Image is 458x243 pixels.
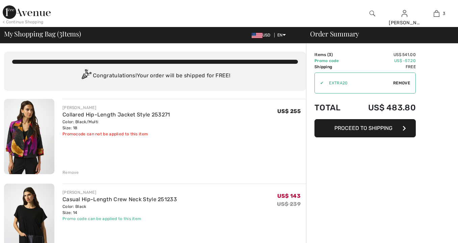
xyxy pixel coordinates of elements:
[350,58,416,64] td: US$ -57.20
[314,52,350,58] td: Items ( )
[350,64,416,70] td: Free
[389,19,420,26] div: [PERSON_NAME]
[62,196,177,202] a: Casual Hip-Length Crew Neck Style 251233
[4,30,81,37] span: My Shopping Bag ( Items)
[350,52,416,58] td: US$ 541.00
[370,9,375,18] img: search the website
[62,169,79,175] div: Remove
[3,5,51,19] img: 1ère Avenue
[402,10,407,17] a: Sign In
[277,108,301,114] span: US$ 255
[79,69,93,83] img: Congratulation2.svg
[315,80,324,86] div: ✔
[434,9,439,18] img: My Bag
[324,73,393,93] input: Promo code
[3,19,44,25] div: < Continue Shopping
[62,216,177,222] div: Promo code can be applied to this item
[334,125,392,131] span: Proceed to Shipping
[421,9,452,18] a: 3
[62,204,177,216] div: Color: Black Size: 14
[62,131,170,137] div: Promocode can not be applied to this item
[314,96,350,119] td: Total
[277,33,286,37] span: EN
[62,189,177,195] div: [PERSON_NAME]
[277,193,301,199] span: US$ 143
[12,69,298,83] div: Congratulations! Your order will be shipped for FREE!
[4,99,54,174] img: Collared Hip-Length Jacket Style 253271
[62,105,170,111] div: [PERSON_NAME]
[252,33,262,38] img: US Dollar
[59,29,62,37] span: 3
[62,119,170,131] div: Color: Black/Multi Size: 18
[62,111,170,118] a: Collared Hip-Length Jacket Style 253271
[252,33,273,37] span: USD
[393,80,410,86] span: Remove
[402,9,407,18] img: My Info
[314,58,350,64] td: Promo code
[350,96,416,119] td: US$ 483.80
[314,64,350,70] td: Shipping
[329,52,331,57] span: 3
[443,10,445,17] span: 3
[277,201,301,207] s: US$ 239
[314,119,416,137] button: Proceed to Shipping
[302,30,454,37] div: Order Summary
